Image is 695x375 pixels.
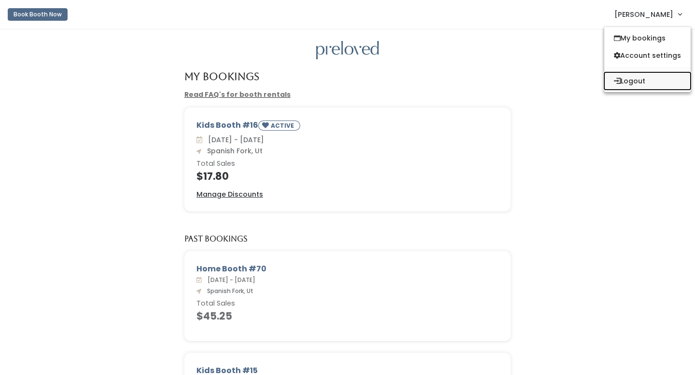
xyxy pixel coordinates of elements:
[204,276,255,284] span: [DATE] - [DATE]
[196,120,499,134] div: Kids Booth #16
[8,8,68,21] button: Book Booth Now
[184,90,291,99] a: Read FAQ's for booth rentals
[196,189,263,200] a: Manage Discounts
[196,189,263,199] u: Manage Discounts
[196,300,499,308] h6: Total Sales
[203,146,263,156] span: Spanish Fork, Ut
[196,310,499,321] h4: $45.25
[604,72,691,90] button: Logout
[604,29,691,47] a: My bookings
[184,71,259,82] h4: My Bookings
[614,9,673,20] span: [PERSON_NAME]
[8,4,68,25] a: Book Booth Now
[196,160,499,168] h6: Total Sales
[203,287,253,295] span: Spanish Fork, Ut
[605,4,691,25] a: [PERSON_NAME]
[604,47,691,64] a: Account settings
[316,41,379,60] img: preloved logo
[204,135,264,145] span: [DATE] - [DATE]
[184,235,248,243] h5: Past Bookings
[196,171,499,182] h4: $17.80
[271,121,296,130] small: ACTIVE
[196,263,499,275] div: Home Booth #70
